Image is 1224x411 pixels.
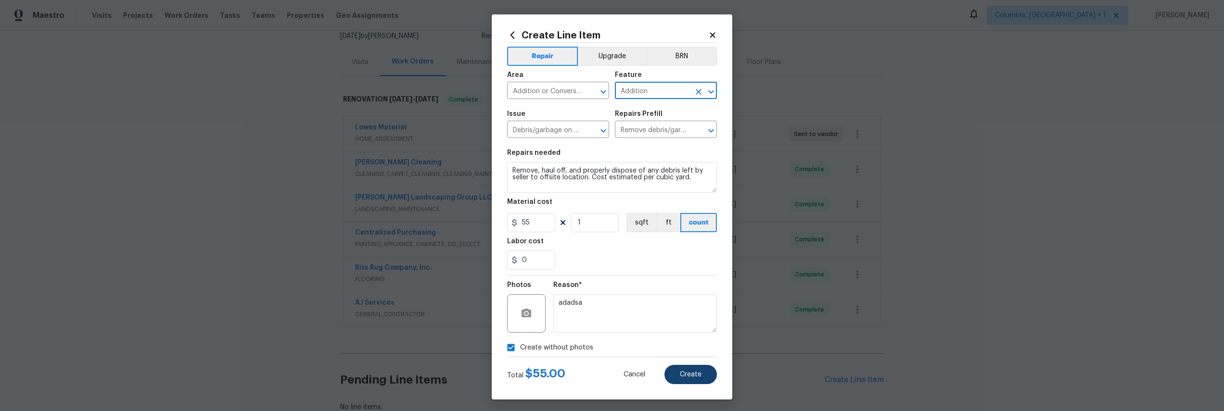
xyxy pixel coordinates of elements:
[646,47,717,66] button: BRN
[597,124,610,137] button: Open
[525,368,565,379] span: $ 55.00
[626,213,656,232] button: sqft
[615,72,642,78] h5: Feature
[553,294,717,333] textarea: adadsa
[553,282,582,288] h5: Reason*
[578,47,647,66] button: Upgrade
[624,371,645,378] span: Cancel
[507,72,523,78] h5: Area
[615,111,663,117] h5: Repairs Prefill
[507,111,525,117] h5: Issue
[507,199,552,205] h5: Material cost
[507,238,544,245] h5: Labor cost
[597,85,610,99] button: Open
[507,30,708,40] h2: Create Line Item
[680,371,701,378] span: Create
[704,124,718,137] button: Open
[520,343,593,353] span: Create without photos
[704,85,718,99] button: Open
[507,149,561,156] h5: Repairs needed
[507,162,717,193] textarea: Remove, haul off, and properly dispose of any debris left by seller to offsite location. Cost est...
[507,282,531,288] h5: Photos
[680,213,717,232] button: count
[656,213,680,232] button: ft
[608,365,661,384] button: Cancel
[507,47,578,66] button: Repair
[664,365,717,384] button: Create
[692,85,705,99] button: Clear
[507,369,565,380] div: Total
